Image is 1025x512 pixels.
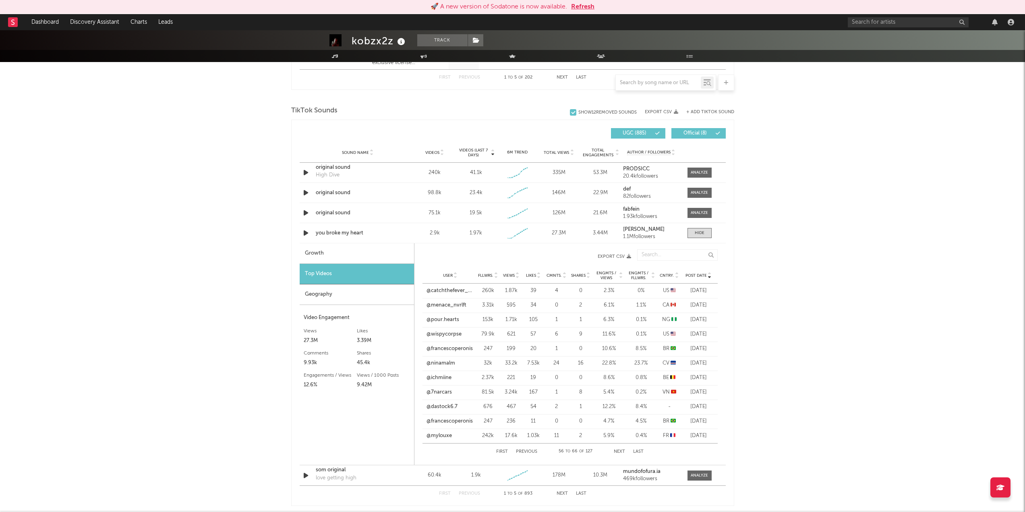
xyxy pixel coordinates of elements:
div: 1.97k [470,229,482,237]
button: Track [417,34,468,46]
div: 247 [478,345,498,353]
div: 11.6 % [595,330,623,338]
button: Export CSV [431,254,631,259]
a: original sound [316,209,400,217]
a: [PERSON_NAME] [623,227,679,232]
span: 🇨🇻 [671,361,676,366]
div: 27.3M [540,229,578,237]
div: 676 [478,403,498,411]
a: @mylouxe [427,432,452,440]
strong: fabfein [623,207,640,212]
div: VN [659,388,679,396]
div: 1.87k [502,287,520,295]
a: @wispycorpse [427,330,462,338]
div: 45.4k [357,358,410,368]
span: Total Views [544,150,569,155]
span: UGC ( 885 ) [616,131,653,136]
div: 167 [524,388,543,396]
span: 🇫🇷 [670,433,675,438]
span: Official ( 8 ) [677,131,714,136]
div: 5.9 % [595,432,623,440]
a: mundofofura.ia [623,469,679,475]
div: 1.1 % [627,301,655,309]
div: 60.4k [416,471,453,479]
div: 4 [547,287,567,295]
a: @catchthefever_outdoors [427,287,474,295]
div: 0.1 % [627,316,655,324]
div: 11 [547,432,567,440]
div: [DATE] [683,417,714,425]
button: Next [557,491,568,496]
div: 20.4k followers [623,174,679,179]
div: Growth [300,243,414,264]
span: Engmts / Views [595,271,618,280]
span: Author / Followers [627,150,671,155]
a: @7narcars [427,388,452,396]
div: 9 [571,330,591,338]
div: [DATE] [683,432,714,440]
div: Video Engagement [304,313,410,323]
div: [DATE] [683,359,714,367]
div: Comments [304,348,357,358]
div: 0 % [627,287,655,295]
div: 0.8 % [627,374,655,382]
div: 1.1M followers [623,234,679,240]
div: 9.42M [357,380,410,390]
a: Leads [153,14,178,30]
div: 75.1k [416,209,453,217]
div: 20 [524,345,543,353]
div: FR [659,432,679,440]
div: 33.2k [502,359,520,367]
div: original sound [316,164,400,172]
button: UGC(885) [611,128,665,139]
a: PRODSICC [623,166,679,172]
a: Discovery Assistant [64,14,125,30]
a: @pour.hearts [427,316,459,324]
div: 81.5k [478,388,498,396]
div: 17.6k [502,432,520,440]
span: 🇻🇳 [671,390,676,395]
span: TikTok Sounds [291,106,338,116]
div: 53.3M [582,169,619,177]
div: 0.1 % [627,330,655,338]
div: 0.2 % [627,388,655,396]
a: som original [316,466,400,474]
a: fabfein [623,207,679,212]
div: 🚀 A new version of Sodatone is now available. [431,2,567,12]
div: 178M [540,471,578,479]
div: 6 [547,330,567,338]
div: 98.8k [416,189,453,197]
div: 12.6% [304,380,357,390]
div: 1 5 202 [496,73,540,83]
span: User [443,273,453,278]
div: 236 [502,417,520,425]
strong: [PERSON_NAME] [623,227,665,232]
div: Top Videos [300,264,414,284]
div: 5.4 % [595,388,623,396]
div: 23.4k [470,189,482,197]
div: 10.3M [582,471,619,479]
div: Engagements / Views [304,371,357,380]
input: Search... [637,249,718,261]
div: 2 [547,403,567,411]
div: 6M Trend [499,149,536,155]
div: 2 [571,301,591,309]
div: 3.31k [478,301,498,309]
div: US [659,330,679,338]
div: 11 [524,417,543,425]
div: [DATE] [683,345,714,353]
div: [DATE] [683,316,714,324]
div: 1 [571,403,591,411]
div: 10.6 % [595,345,623,353]
div: 242k [478,432,498,440]
div: 1 [571,316,591,324]
span: to [565,450,570,453]
button: First [496,450,508,454]
div: 260k [478,287,498,295]
a: you broke my heart [316,229,400,237]
div: High Dive [316,171,340,179]
div: 4.7 % [595,417,623,425]
button: Previous [459,491,480,496]
div: BR [659,345,679,353]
